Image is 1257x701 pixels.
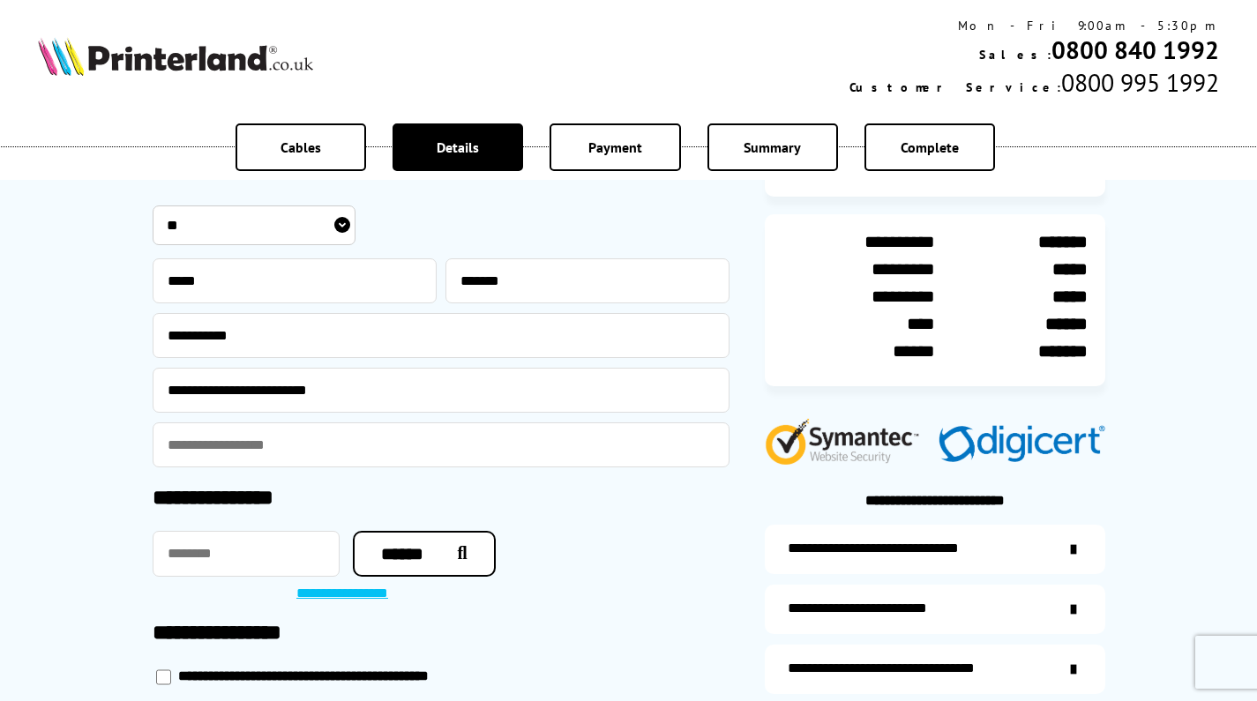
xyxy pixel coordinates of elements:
span: Sales: [979,47,1051,63]
a: additional-ink [765,525,1105,574]
div: Mon - Fri 9:00am - 5:30pm [849,18,1219,34]
span: Cables [281,138,321,156]
span: Customer Service: [849,79,1061,95]
a: 0800 840 1992 [1051,34,1219,66]
a: additional-cables [765,645,1105,694]
span: Payment [588,138,642,156]
img: Printerland Logo [38,37,313,76]
span: Complete [901,138,959,156]
span: Summary [744,138,801,156]
a: items-arrive [765,585,1105,634]
span: Details [437,138,479,156]
span: 0800 995 1992 [1061,66,1219,99]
